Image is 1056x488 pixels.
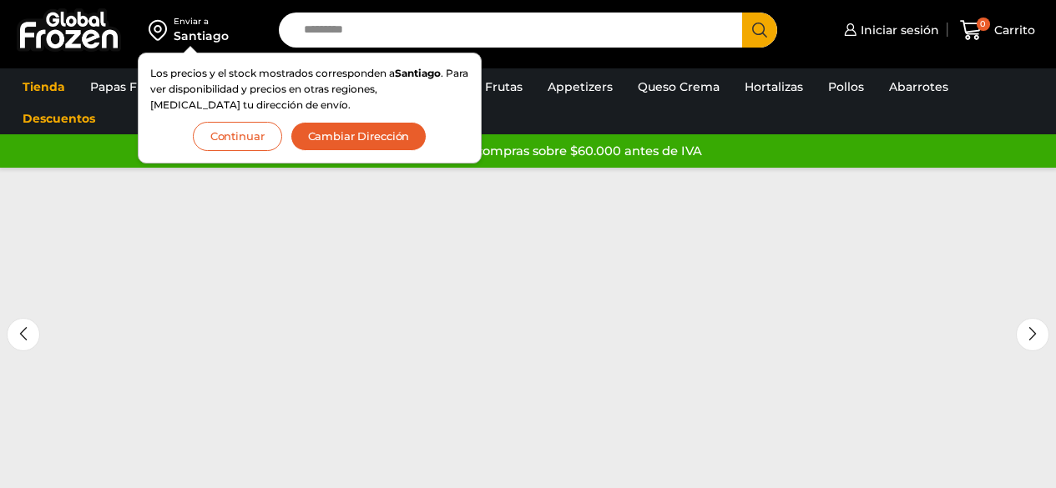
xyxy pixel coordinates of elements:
[539,71,621,103] a: Appetizers
[7,318,40,351] div: Previous slide
[956,11,1039,50] a: 0 Carrito
[14,103,104,134] a: Descuentos
[881,71,957,103] a: Abarrotes
[174,16,229,28] div: Enviar a
[629,71,728,103] a: Queso Crema
[736,71,811,103] a: Hortalizas
[14,71,73,103] a: Tienda
[977,18,990,31] span: 0
[742,13,777,48] button: Search button
[820,71,872,103] a: Pollos
[174,28,229,44] div: Santiago
[150,65,469,113] p: Los precios y el stock mostrados corresponden a . Para ver disponibilidad y precios en otras regi...
[395,67,441,79] strong: Santiago
[291,122,427,151] button: Cambiar Dirección
[149,16,174,44] img: address-field-icon.svg
[990,22,1035,38] span: Carrito
[193,122,282,151] button: Continuar
[1016,318,1049,351] div: Next slide
[82,71,171,103] a: Papas Fritas
[856,22,939,38] span: Iniciar sesión
[840,13,939,47] a: Iniciar sesión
